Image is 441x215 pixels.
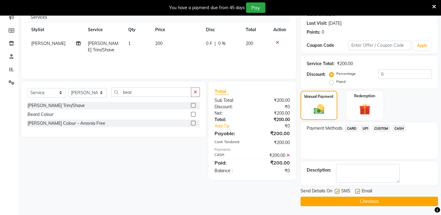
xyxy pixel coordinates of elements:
[252,152,294,159] div: ₹200.00
[341,188,350,195] span: SMS
[307,71,326,78] div: Discount:
[413,41,431,50] button: Apply
[345,125,358,132] span: CARD
[349,41,411,50] input: Enter Offer / Coupon Code
[210,123,259,129] a: Add Tip
[246,2,265,13] button: Pay
[361,125,370,132] span: UPI
[218,40,226,47] span: 0 %
[393,125,406,132] span: CASH
[356,102,374,117] img: _gift.svg
[246,41,253,46] span: 200
[28,12,294,23] div: Services
[111,87,191,97] input: Search or Scan
[202,23,242,37] th: Disc
[270,23,290,37] th: Action
[210,104,252,110] div: Discount:
[28,23,84,37] th: Stylist
[304,94,334,99] label: Manual Payment
[362,188,372,195] span: Email
[210,139,252,146] div: Cash Tendered:
[301,197,438,206] button: Checkout
[215,40,216,47] span: |
[215,147,290,152] div: Payments
[28,111,54,118] div: Beard Colour
[210,117,252,123] div: Total:
[307,167,331,173] div: Description:
[307,20,327,27] div: Last Visit:
[31,41,65,46] span: [PERSON_NAME]
[155,41,163,46] span: 200
[328,20,342,27] div: [DATE]
[252,110,294,117] div: ₹200.00
[210,168,252,174] div: Balance :
[259,123,294,129] div: ₹0
[215,88,229,95] span: Total
[337,61,353,67] div: ₹200.00
[88,41,118,53] span: [PERSON_NAME] Trim/Shave
[252,117,294,123] div: ₹200.00
[210,97,252,104] div: Sub Total:
[252,97,294,104] div: ₹200.00
[336,79,346,84] label: Fixed
[307,61,334,67] div: Service Total:
[128,41,131,46] span: 1
[252,159,294,166] div: ₹200.00
[28,102,85,109] div: [PERSON_NAME] Trim/Shave
[151,23,203,37] th: Price
[307,29,320,35] div: Points:
[210,130,252,137] div: Payable:
[28,120,105,127] div: [PERSON_NAME] Colour - Amonia Free
[210,110,252,117] div: Net:
[354,93,375,99] label: Redemption
[336,71,356,76] label: Percentage
[125,23,151,37] th: Qty
[210,159,252,166] div: Paid:
[307,42,348,49] div: Coupon Code
[252,168,294,174] div: ₹0
[206,40,212,47] span: 0 F
[310,103,328,115] img: _cash.svg
[252,104,294,110] div: ₹0
[301,188,332,195] span: Send Details On
[84,23,125,37] th: Service
[242,23,270,37] th: Total
[252,139,294,146] div: ₹200.00
[372,125,390,132] span: CUSTOM
[322,29,324,35] div: 0
[252,130,294,137] div: ₹200.00
[169,5,245,11] div: You have a payment due from 45 days
[307,125,342,132] span: Payment Methods
[210,152,252,159] div: CASH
